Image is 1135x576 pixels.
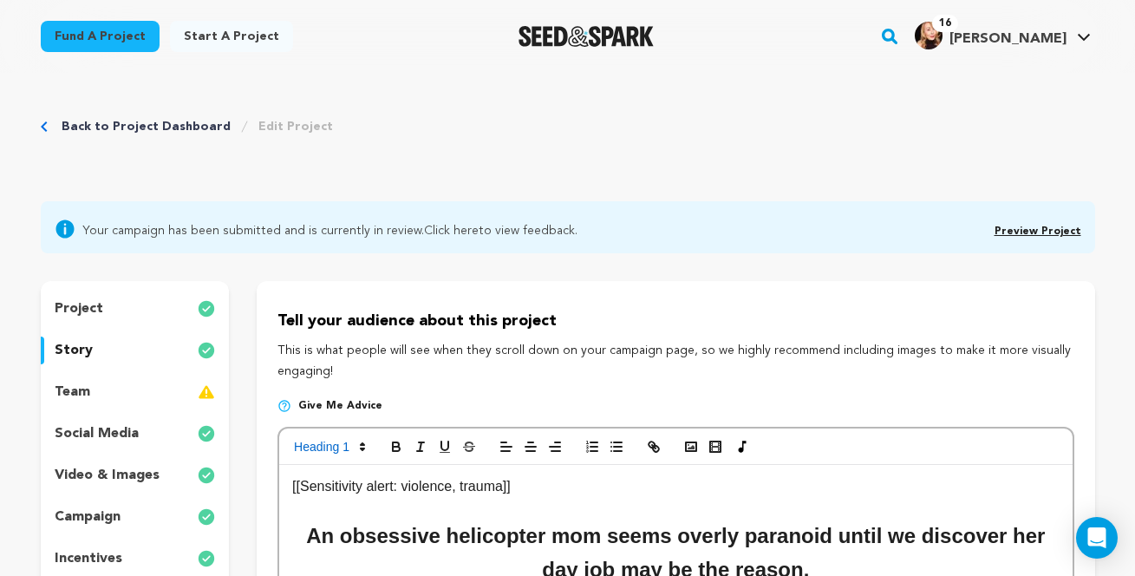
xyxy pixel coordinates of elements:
[55,298,103,319] p: project
[198,298,215,319] img: check-circle-full.svg
[949,32,1067,46] span: [PERSON_NAME]
[424,225,479,237] a: Click here
[55,507,121,527] p: campaign
[41,21,160,52] a: Fund a project
[911,18,1094,49] a: Julia C.'s Profile
[277,309,1073,334] p: Tell your audience about this project
[41,503,230,531] button: campaign
[41,461,230,489] button: video & images
[519,26,655,47] a: Seed&Spark Homepage
[198,340,215,361] img: check-circle-full.svg
[55,382,90,403] p: team
[277,341,1073,383] p: This is what people will see when they scroll down on your campaign page, so we highly recommend ...
[55,465,160,486] p: video & images
[55,423,139,444] p: social media
[277,399,291,413] img: help-circle.svg
[198,423,215,444] img: check-circle-full.svg
[911,18,1094,55] span: Julia C.'s Profile
[41,545,230,573] button: incentives
[41,295,230,323] button: project
[55,340,93,361] p: story
[258,118,333,135] a: Edit Project
[198,507,215,527] img: check-circle-full.svg
[932,15,958,32] span: 16
[198,382,215,403] img: warning-full.svg
[298,399,382,413] span: Give me advice
[41,337,230,364] button: story
[995,226,1081,237] a: Preview Project
[198,465,215,486] img: check-circle-full.svg
[292,475,1059,498] p: [[Sensitivity alert: violence, trauma]]
[1076,517,1118,559] div: Open Intercom Messenger
[41,378,230,406] button: team
[170,21,293,52] a: Start a project
[915,22,1067,49] div: Julia C.'s Profile
[915,22,943,49] img: 9bca477974fd9e9f.jpg
[55,548,122,569] p: incentives
[41,118,333,135] div: Breadcrumb
[519,26,655,47] img: Seed&Spark Logo Dark Mode
[82,219,577,239] span: Your campaign has been submitted and is currently in review. to view feedback.
[62,118,231,135] a: Back to Project Dashboard
[41,420,230,448] button: social media
[198,548,215,569] img: check-circle-full.svg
